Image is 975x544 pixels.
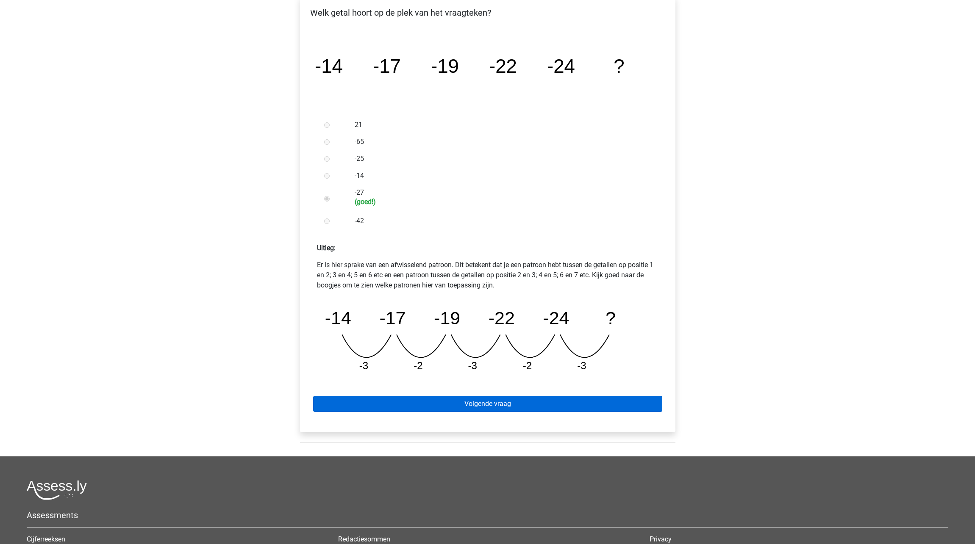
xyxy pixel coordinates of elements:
[650,535,672,543] a: Privacy
[355,171,648,181] label: -14
[523,360,533,371] tspan: -2
[543,308,569,328] tspan: -24
[355,137,648,147] label: -65
[317,244,336,252] strong: Uitleg:
[27,510,948,520] h5: Assessments
[355,154,648,164] label: -25
[355,188,648,206] label: -27
[355,198,648,206] h6: (goed!)
[359,360,369,371] tspan: -3
[379,308,406,328] tspan: -17
[614,55,624,77] tspan: ?
[578,360,587,371] tspan: -3
[314,55,342,77] tspan: -14
[434,308,460,328] tspan: -19
[547,55,575,77] tspan: -24
[414,360,423,371] tspan: -2
[489,55,517,77] tspan: -22
[27,535,65,543] a: Cijferreeksen
[431,55,458,77] tspan: -19
[606,308,616,328] tspan: ?
[307,6,669,19] p: Welk getal hoort op de plek van het vraagteken?
[355,216,648,226] label: -42
[489,308,515,328] tspan: -22
[317,260,658,290] p: Er is hier sprake van een afwisselend patroon. Dit betekent dat je een patroon hebt tussen de get...
[313,396,662,412] a: Volgende vraag
[325,308,351,328] tspan: -14
[27,480,87,500] img: Assessly logo
[355,120,648,130] label: 21
[338,535,390,543] a: Redactiesommen
[468,360,478,371] tspan: -3
[372,55,400,77] tspan: -17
